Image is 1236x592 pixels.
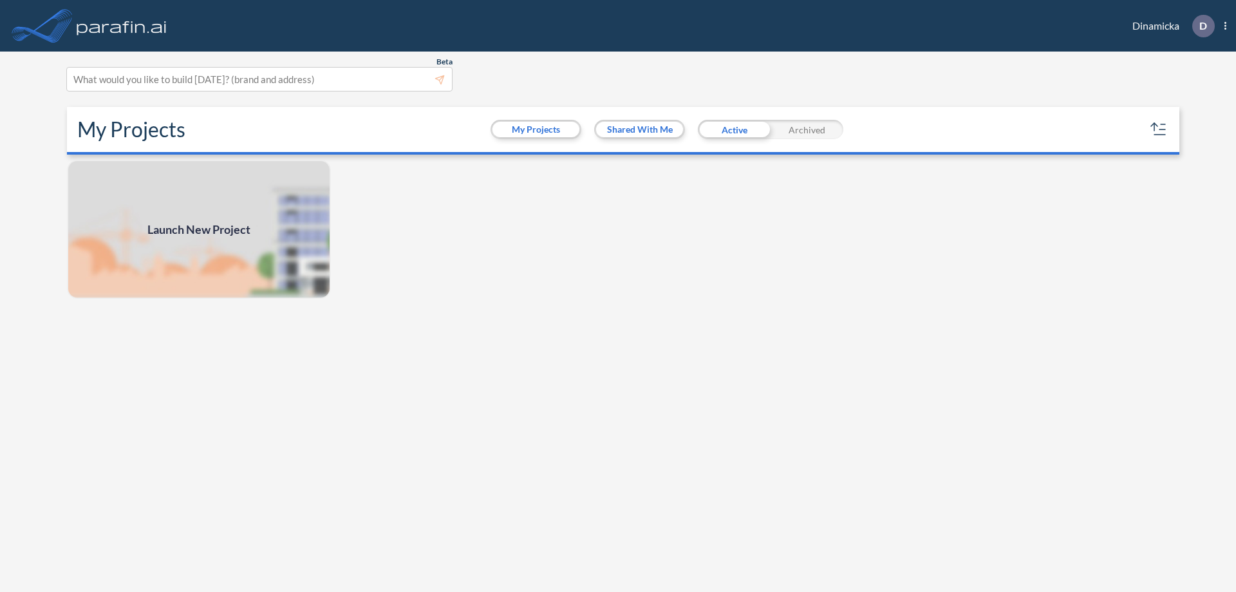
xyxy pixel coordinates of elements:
[698,120,771,139] div: Active
[596,122,683,137] button: Shared With Me
[1113,15,1226,37] div: Dinamicka
[74,13,169,39] img: logo
[67,160,331,299] a: Launch New Project
[77,117,185,142] h2: My Projects
[771,120,843,139] div: Archived
[67,160,331,299] img: add
[436,57,453,67] span: Beta
[492,122,579,137] button: My Projects
[147,221,250,238] span: Launch New Project
[1199,20,1207,32] p: D
[1148,119,1169,140] button: sort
